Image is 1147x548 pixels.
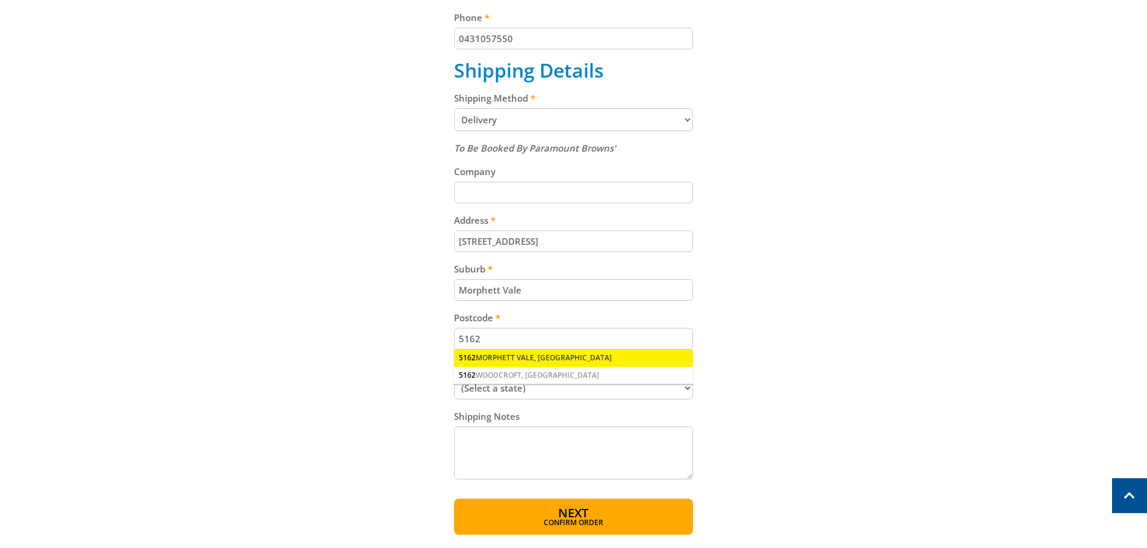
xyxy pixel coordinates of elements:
h2: Shipping Details [454,59,693,82]
select: Please select your state. [454,377,693,399]
label: Shipping Notes [454,409,693,423]
select: Please select a shipping method. [454,108,693,131]
div: MORPHETT VALE, [GEOGRAPHIC_DATA] [454,349,693,366]
input: Please enter your telephone number. [454,28,693,49]
label: Suburb [454,262,693,276]
label: Shipping Method [454,91,693,105]
label: Address [454,213,693,227]
button: Next Confirm order [454,499,693,535]
span: 5162 [459,353,476,363]
label: Phone [454,10,693,25]
span: Confirm order [480,519,667,526]
input: Please enter your address. [454,230,693,252]
input: Please enter your postcode. [454,328,693,349]
em: To Be Booked By Paramount Browns' [454,142,616,154]
input: Please enter your suburb. [454,279,693,301]
span: 5162 [459,370,476,380]
label: Company [454,164,693,179]
div: WOODCROFT, [GEOGRAPHIC_DATA] [454,367,693,384]
span: Next [558,505,588,521]
label: Postcode [454,310,693,325]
